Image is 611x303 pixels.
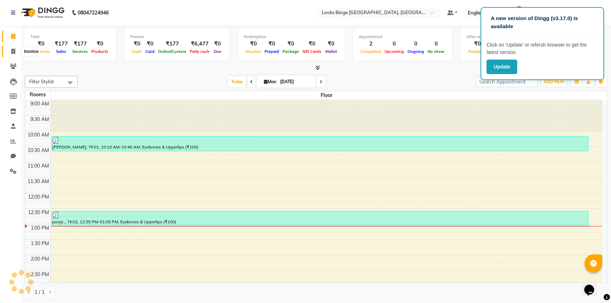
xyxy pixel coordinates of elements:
span: Floor [51,91,603,100]
img: Looks Binge Noida Sector-62 [513,6,525,19]
div: 2:00 PM [29,255,50,263]
span: Filter Stylist [29,79,54,84]
div: ₹0 [211,40,224,48]
span: Gift Cards [301,49,323,54]
span: No show [426,49,446,54]
button: ADD NEW [542,77,566,87]
div: 10:00 AM [26,131,50,139]
span: Today [228,76,246,87]
span: Packages [466,49,488,54]
div: ₹0 [281,40,301,48]
div: 0 [383,40,406,48]
div: ₹177 [52,40,71,48]
span: Upcoming [383,49,406,54]
p: A new version of Dingg (v3.17.0) is available [491,14,594,30]
span: Cash [130,49,144,54]
div: ₹0 [30,40,52,48]
p: Click on ‘Update’ or refersh browser to get the latest version. [486,41,598,56]
div: 11:30 AM [26,178,50,185]
span: Ongoing [406,49,426,54]
span: Prepaid [263,49,281,54]
div: 1:00 PM [29,224,50,232]
div: 10:30 AM [26,147,50,154]
span: Wallet [323,49,339,54]
b: 08047224946 [78,3,109,23]
span: Mon [262,79,278,84]
div: ₹0 [144,40,156,48]
div: 1:30 PM [29,240,50,247]
div: ₹0 [90,40,110,48]
span: Card [144,49,156,54]
div: Finance [130,34,224,40]
div: 2 [359,40,383,48]
div: 12:30 PM [26,209,50,216]
div: Invoice [22,47,40,56]
span: Completed [359,49,383,54]
img: logo [18,3,66,23]
div: 9:00 AM [29,100,50,108]
div: ₹6,477 [188,40,211,48]
div: ₹0 [244,40,263,48]
div: pooja ., TK02, 12:35 PM-01:05 PM, Eyebrows & Upperlips (₹100) [52,211,588,226]
div: Other sales [466,34,581,40]
div: ₹177 [156,40,188,48]
button: Update [486,60,517,74]
span: Sales [54,49,68,54]
span: Due [212,49,223,54]
div: ₹0 [466,40,488,48]
div: Total [30,34,110,40]
div: 12:00 PM [26,193,50,201]
div: [PERSON_NAME], TK01, 10:10 AM-10:40 AM, Eyebrows & Upperlips (₹100) [52,137,588,151]
span: Petty cash [188,49,211,54]
input: 2025-09-01 [278,77,313,87]
div: ₹0 [323,40,339,48]
div: ₹0 [301,40,323,48]
span: Online/Custom [156,49,188,54]
span: Voucher [244,49,263,54]
iframe: chat widget [581,275,604,296]
span: Services [71,49,90,54]
div: 0 [406,40,426,48]
span: ADD NEW [544,79,564,84]
div: Rooms [25,91,50,98]
div: 0 [426,40,446,48]
div: ₹177 [71,40,90,48]
div: ₹0 [130,40,144,48]
div: 9:30 AM [29,116,50,123]
div: Redemption [244,34,339,40]
div: 11:00 AM [26,162,50,170]
div: ₹0 [263,40,281,48]
div: Appointment [359,34,446,40]
span: Package [281,49,301,54]
span: Products [90,49,110,54]
span: 1 / 1 [35,289,44,296]
input: Search Appointment [476,76,538,87]
div: 2:30 PM [29,271,50,278]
